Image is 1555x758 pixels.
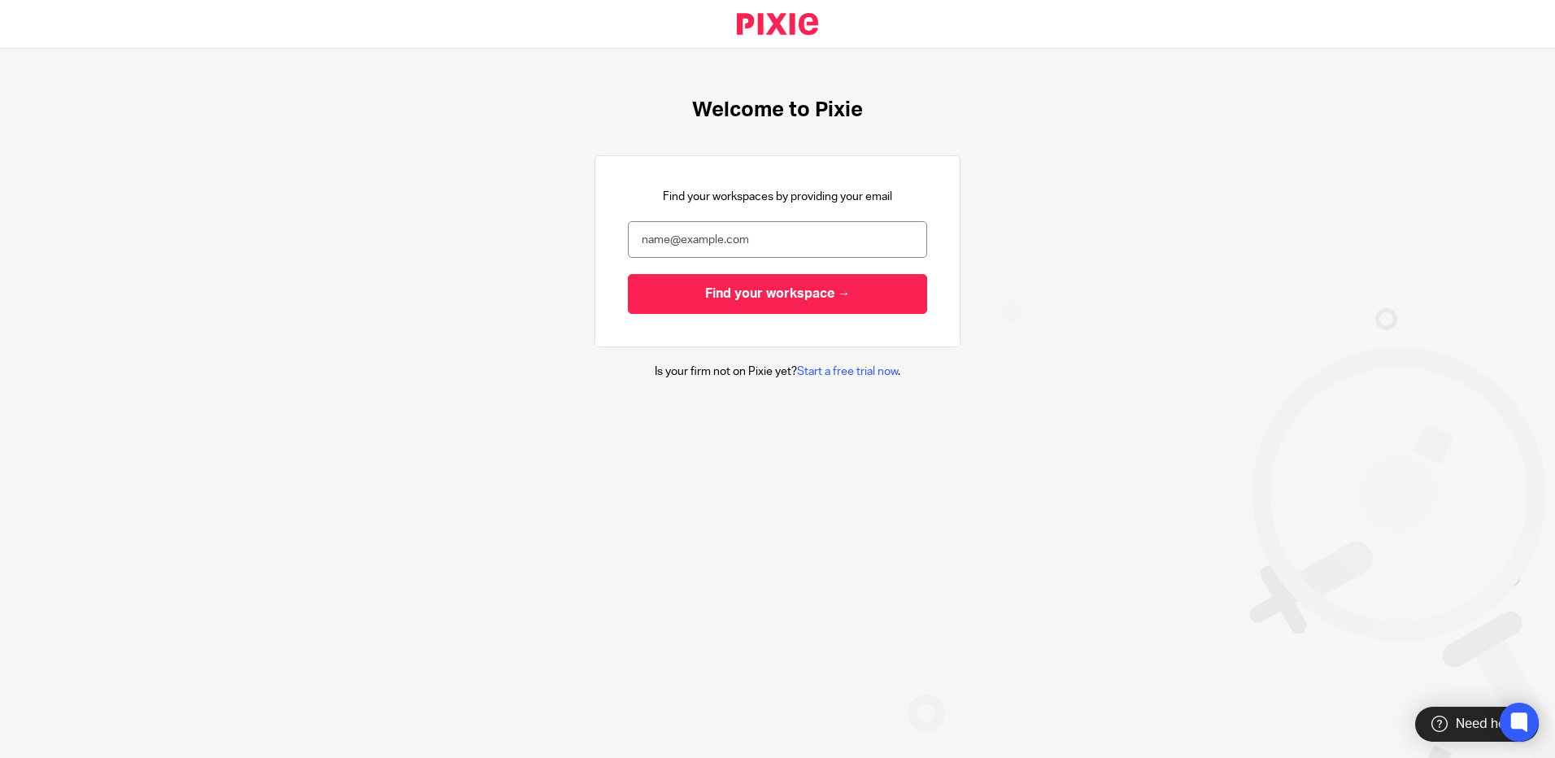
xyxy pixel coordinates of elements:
p: Is your firm not on Pixie yet? . [655,364,900,380]
input: Find your workspace → [628,274,927,314]
p: Find your workspaces by providing your email [663,189,892,205]
input: name@example.com [628,221,927,258]
a: Start a free trial now [797,366,898,377]
div: Need help? [1415,707,1539,742]
h1: Welcome to Pixie [692,98,863,123]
